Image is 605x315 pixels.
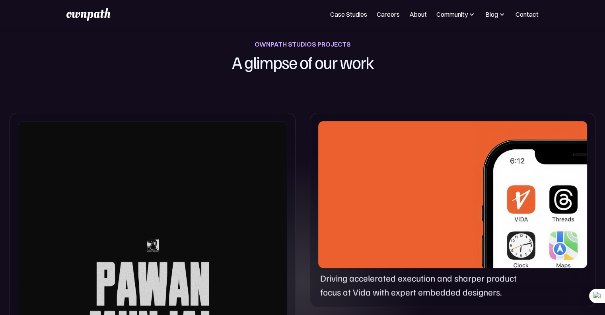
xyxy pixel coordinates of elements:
[436,10,476,19] div: Community
[409,10,427,19] a: About
[485,10,498,19] div: Blog
[255,39,351,50] div: OWNPATH STUDIOS PROJECTS
[192,50,413,74] h1: A glimpse of our work
[330,10,367,19] a: Case Studies
[377,10,400,19] a: Careers
[485,10,506,19] div: Blog
[516,10,539,19] a: Contact
[436,10,468,19] div: Community
[320,271,528,298] p: Driving accelerated execution and sharper product focus at Vida with expert embedded designers.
